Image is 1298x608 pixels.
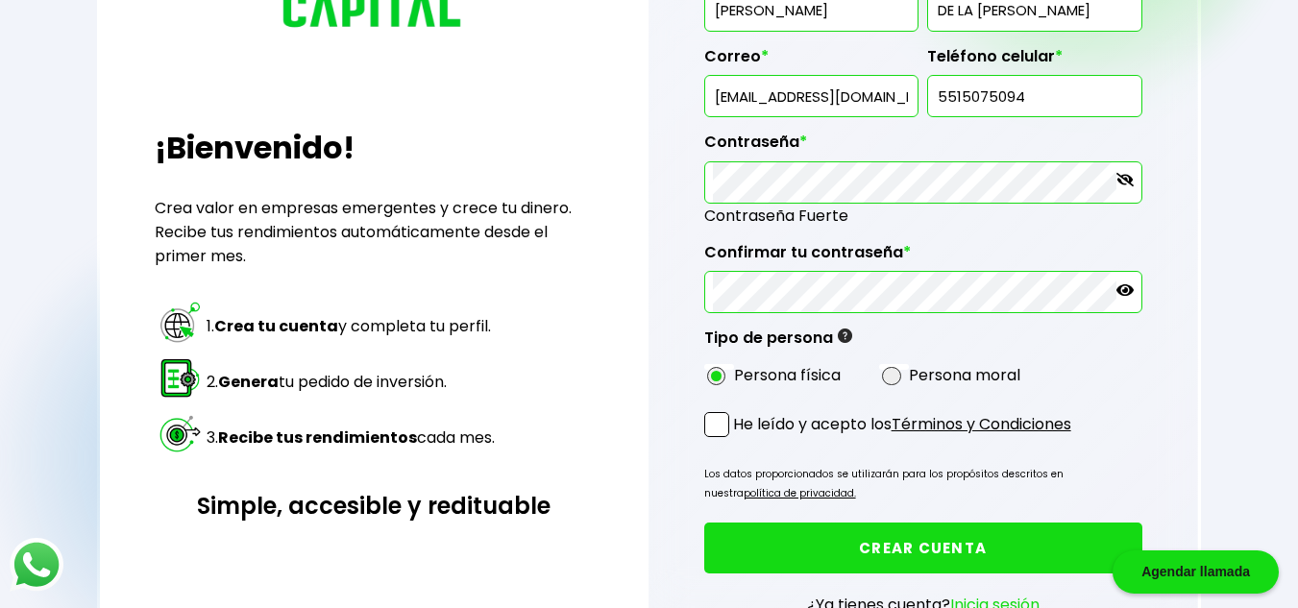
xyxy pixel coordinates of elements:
img: paso 1 [158,300,203,345]
label: Confirmar tu contraseña [704,243,1142,272]
input: inversionista@gmail.com [713,76,910,116]
img: paso 3 [158,411,203,456]
label: Teléfono celular [927,47,1141,76]
label: Persona moral [909,363,1020,387]
img: gfR76cHglkPwleuBLjWdxeZVvX9Wp6JBDmjRYY8JYDQn16A2ICN00zLTgIroGa6qie5tIuWH7V3AapTKqzv+oMZsGfMUqL5JM... [838,328,852,343]
h3: Simple, accesible y redituable [155,489,593,523]
img: logos_whatsapp-icon.242b2217.svg [10,538,63,592]
td: 2. tu pedido de inversión. [206,354,496,408]
a: Términos y Condiciones [892,413,1071,435]
button: CREAR CUENTA [704,523,1142,573]
label: Contraseña [704,133,1142,161]
strong: Recibe tus rendimientos [218,426,417,449]
label: Correo [704,47,918,76]
label: Tipo de persona [704,328,852,357]
input: 10 dígitos [936,76,1133,116]
label: Persona física [734,363,841,387]
strong: Crea tu cuenta [214,315,338,337]
img: paso 2 [158,355,203,401]
h2: ¡Bienvenido! [155,125,593,171]
span: Contraseña Fuerte [704,204,1142,228]
p: Los datos proporcionados se utilizarán para los propósitos descritos en nuestra [704,465,1142,503]
p: He leído y acepto los [733,412,1071,436]
p: Crea valor en empresas emergentes y crece tu dinero. Recibe tus rendimientos automáticamente desd... [155,196,593,268]
td: 1. y completa tu perfil. [206,299,496,353]
strong: Genera [218,371,279,393]
td: 3. cada mes. [206,410,496,464]
div: Agendar llamada [1113,550,1279,594]
a: política de privacidad. [744,486,856,500]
